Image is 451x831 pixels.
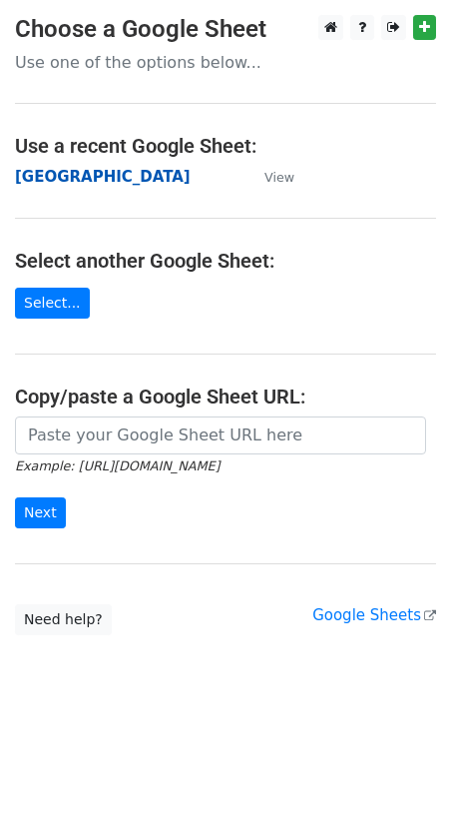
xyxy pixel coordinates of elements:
a: Need help? [15,604,112,635]
h3: Choose a Google Sheet [15,15,436,44]
input: Paste your Google Sheet URL here [15,416,426,454]
a: Google Sheets [312,606,436,624]
a: Select... [15,288,90,319]
p: Use one of the options below... [15,52,436,73]
small: View [264,170,294,185]
h4: Copy/paste a Google Sheet URL: [15,385,436,409]
a: View [244,168,294,186]
iframe: Chat Widget [351,735,451,831]
h4: Use a recent Google Sheet: [15,134,436,158]
small: Example: [URL][DOMAIN_NAME] [15,458,220,473]
h4: Select another Google Sheet: [15,249,436,273]
a: [GEOGRAPHIC_DATA] [15,168,191,186]
input: Next [15,497,66,528]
